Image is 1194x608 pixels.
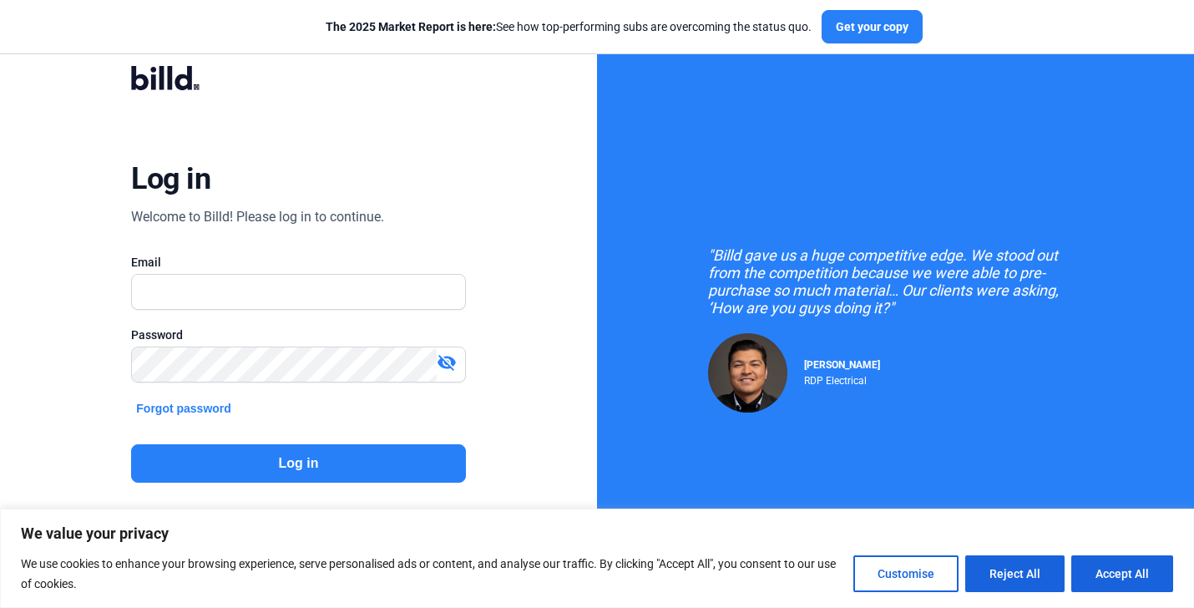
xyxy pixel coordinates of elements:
[708,246,1084,317] div: "Billd gave us a huge competitive edge. We stood out from the competition because we were able to...
[708,333,787,413] img: Raul Pacheco
[131,254,465,271] div: Email
[131,399,236,418] button: Forgot password
[1071,555,1173,592] button: Accept All
[965,555,1065,592] button: Reject All
[822,10,923,43] button: Get your copy
[437,352,457,372] mat-icon: visibility_off
[326,20,496,33] span: The 2025 Market Report is here:
[131,160,210,197] div: Log in
[21,524,1173,544] p: We value your privacy
[804,371,880,387] div: RDP Electrical
[853,555,959,592] button: Customise
[131,327,465,343] div: Password
[131,444,465,483] button: Log in
[804,359,880,371] span: [PERSON_NAME]
[131,207,384,227] div: Welcome to Billd! Please log in to continue.
[326,18,812,35] div: See how top-performing subs are overcoming the status quo.
[21,554,841,594] p: We use cookies to enhance your browsing experience, serve personalised ads or content, and analys...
